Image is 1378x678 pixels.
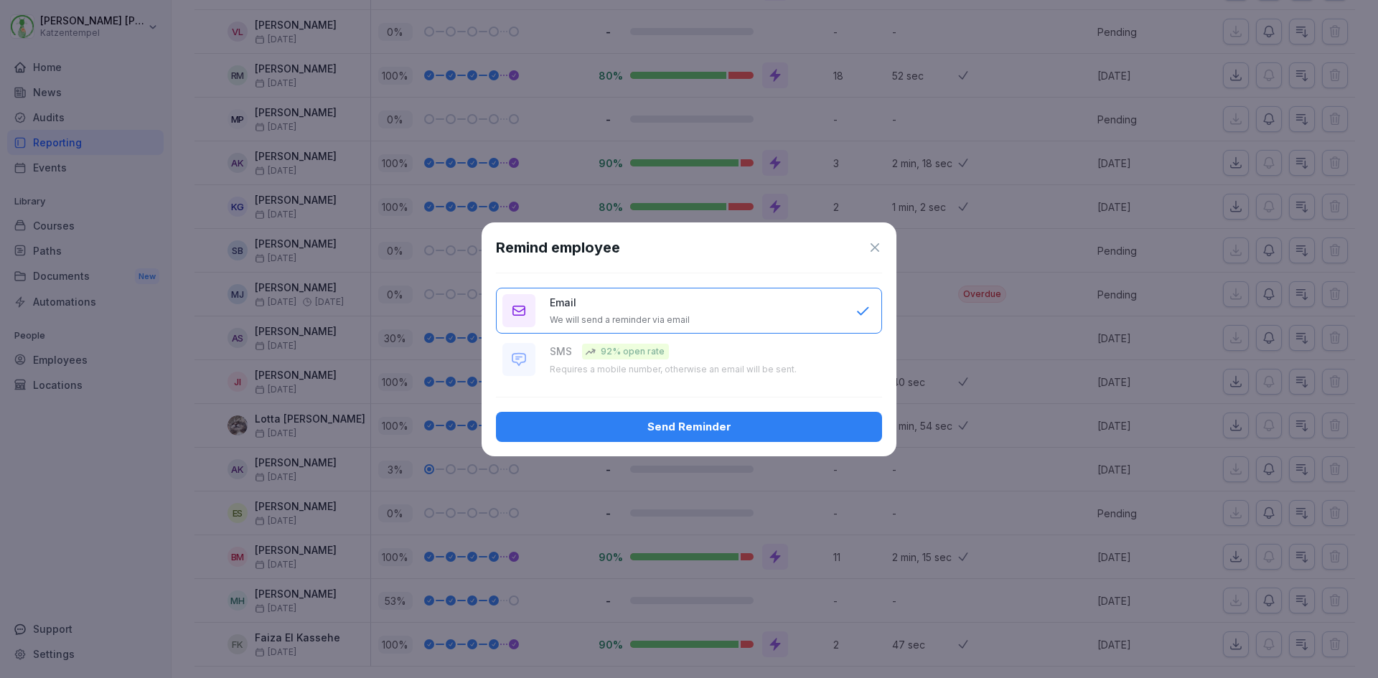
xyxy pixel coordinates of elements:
p: Email [550,295,576,310]
h1: Remind employee [496,237,620,258]
p: 92% open rate [601,345,665,358]
button: Send Reminder [496,412,882,442]
div: Send Reminder [507,419,871,435]
p: Requires a mobile number, otherwise an email will be sent. [550,364,797,375]
p: SMS [550,344,572,359]
p: We will send a reminder via email [550,314,690,326]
